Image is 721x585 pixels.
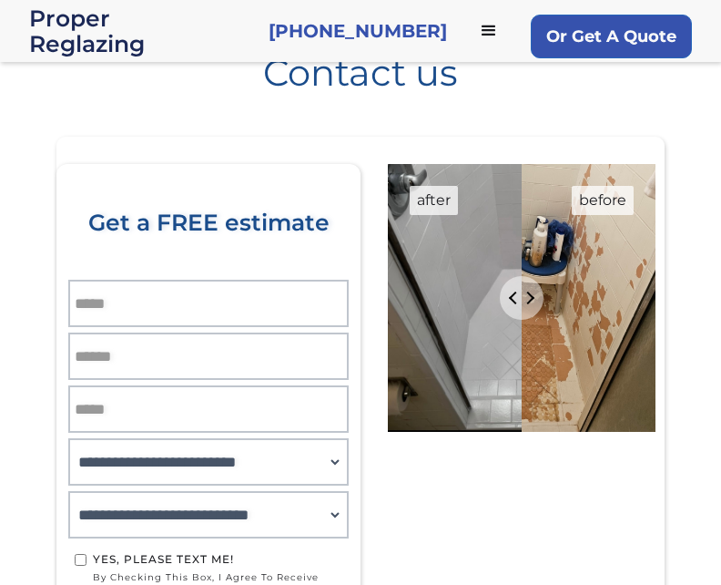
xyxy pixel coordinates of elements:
a: Or Get A Quote [531,15,692,58]
div: menu [462,4,516,58]
h1: Contact us [42,40,679,91]
input: Yes, Please text me!by checking this box, I agree to receive communications and updates from Prop... [75,554,86,566]
div: Proper Reglazing [29,5,254,56]
div: Get a FREE estimate [75,210,342,286]
a: home [29,5,254,56]
div: Yes, Please text me! [93,550,342,569]
a: [PHONE_NUMBER] [269,18,447,44]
